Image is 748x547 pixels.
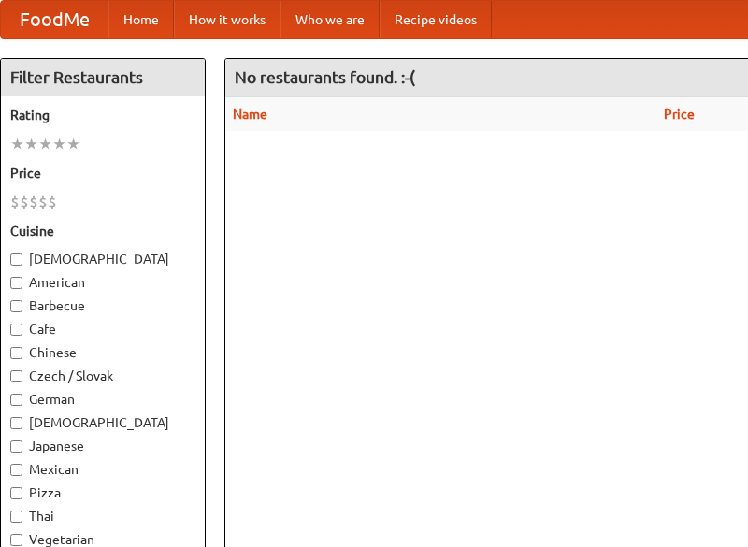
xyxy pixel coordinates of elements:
li: ★ [52,134,66,154]
a: FoodMe [1,1,108,38]
a: How it works [174,1,280,38]
input: [DEMOGRAPHIC_DATA] [10,417,22,429]
h4: Filter Restaurants [1,59,205,96]
h5: Rating [10,106,195,124]
input: Thai [10,511,22,523]
label: Chinese [10,343,195,362]
label: Cafe [10,320,195,338]
label: German [10,390,195,409]
input: German [10,394,22,406]
input: Chinese [10,347,22,359]
li: ★ [66,134,80,154]
label: Japanese [10,437,195,455]
input: [DEMOGRAPHIC_DATA] [10,253,22,266]
ng-pluralize: No restaurants found. :-( [235,68,415,86]
label: Czech / Slovak [10,367,195,385]
li: ★ [38,134,52,154]
input: Mexican [10,464,22,476]
a: Home [108,1,174,38]
input: American [10,277,22,289]
li: ★ [10,134,24,154]
a: Who we are [280,1,380,38]
h5: Price [10,164,195,182]
input: Pizza [10,487,22,499]
li: $ [10,192,20,212]
li: $ [20,192,29,212]
label: Barbecue [10,296,195,315]
input: Barbecue [10,300,22,312]
li: $ [38,192,48,212]
input: Cafe [10,324,22,336]
label: [DEMOGRAPHIC_DATA] [10,413,195,432]
a: Price [664,107,695,122]
li: $ [29,192,38,212]
a: Name [233,107,267,122]
li: ★ [24,134,38,154]
label: Thai [10,507,195,525]
label: Pizza [10,483,195,502]
a: Recipe videos [380,1,492,38]
label: Mexican [10,460,195,479]
label: American [10,273,195,292]
input: Vegetarian [10,534,22,546]
h5: Cuisine [10,222,195,240]
input: Japanese [10,440,22,453]
label: [DEMOGRAPHIC_DATA] [10,250,195,268]
li: $ [48,192,57,212]
input: Czech / Slovak [10,370,22,382]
